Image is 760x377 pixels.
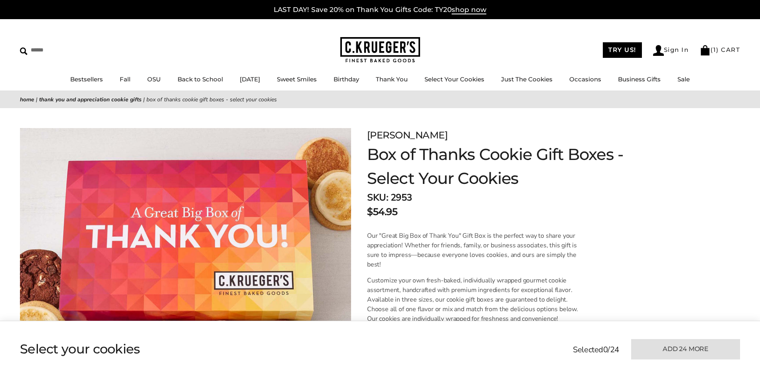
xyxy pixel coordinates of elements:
[340,37,420,63] img: C.KRUEGER'S
[367,205,397,219] p: $54.95
[20,95,740,104] nav: breadcrumbs
[569,75,601,83] a: Occasions
[653,45,689,56] a: Sign In
[146,96,277,103] span: Box of Thanks Cookie Gift Boxes - Select Your Cookies
[391,191,412,204] span: 2953
[573,344,619,356] p: Selected /
[713,46,717,53] span: 1
[700,46,740,53] a: (1) CART
[367,276,585,324] p: Customize your own fresh-baked, individually wrapped gourmet cookie assortment, handcrafted with ...
[367,231,585,269] p: Our "Great Big Box of Thank You" Gift Box is the perfect way to share your appreciation! Whether ...
[700,45,711,55] img: Bag
[452,6,486,14] span: shop now
[653,45,664,56] img: Account
[424,75,484,83] a: Select Your Cookies
[277,75,317,83] a: Sweet Smiles
[143,96,145,103] span: |
[20,47,28,55] img: Search
[376,75,408,83] a: Thank You
[120,75,130,83] a: Fall
[610,344,619,355] span: 24
[631,339,740,359] button: Add 24 more
[178,75,223,83] a: Back to School
[618,75,661,83] a: Business Gifts
[70,75,103,83] a: Bestsellers
[367,142,624,190] h1: Box of Thanks Cookie Gift Boxes - Select Your Cookies
[603,42,642,58] a: TRY US!
[367,191,388,204] strong: SKU:
[20,96,34,103] a: Home
[677,75,690,83] a: Sale
[501,75,553,83] a: Just The Cookies
[603,344,608,355] span: 0
[240,75,260,83] a: [DATE]
[147,75,161,83] a: OSU
[36,96,38,103] span: |
[367,128,624,142] p: [PERSON_NAME]
[334,75,359,83] a: Birthday
[39,96,142,103] a: Thank You and Appreciation Cookie Gifts
[20,44,115,56] input: Search
[274,6,486,14] a: LAST DAY! Save 20% on Thank You Gifts Code: TY20shop now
